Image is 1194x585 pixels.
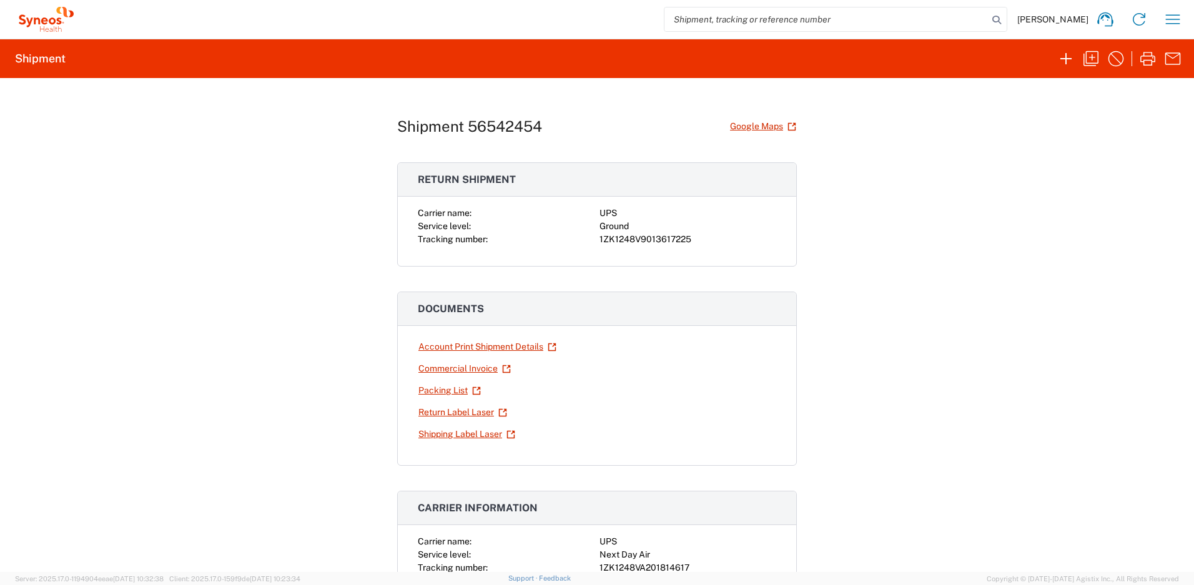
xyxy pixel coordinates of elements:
[397,117,542,135] h1: Shipment 56542454
[418,423,516,445] a: Shipping Label Laser
[1017,14,1088,25] span: [PERSON_NAME]
[418,502,538,514] span: Carrier information
[15,575,164,583] span: Server: 2025.17.0-1194904eeae
[113,575,164,583] span: [DATE] 10:32:38
[599,548,776,561] div: Next Day Air
[418,563,488,573] span: Tracking number:
[418,221,471,231] span: Service level:
[599,561,776,574] div: 1ZK1248VA201814617
[418,174,516,185] span: Return shipment
[418,401,508,423] a: Return Label Laser
[418,208,471,218] span: Carrier name:
[169,575,300,583] span: Client: 2025.17.0-159f9de
[729,116,797,137] a: Google Maps
[418,549,471,559] span: Service level:
[664,7,988,31] input: Shipment, tracking or reference number
[599,535,776,548] div: UPS
[418,303,484,315] span: Documents
[250,575,300,583] span: [DATE] 10:23:34
[15,51,66,66] h2: Shipment
[508,574,540,582] a: Support
[418,234,488,244] span: Tracking number:
[418,336,557,358] a: Account Print Shipment Details
[599,207,776,220] div: UPS
[599,233,776,246] div: 1ZK1248V9013617225
[539,574,571,582] a: Feedback
[418,380,481,401] a: Packing List
[418,358,511,380] a: Commercial Invoice
[418,536,471,546] span: Carrier name:
[599,220,776,233] div: Ground
[987,573,1179,584] span: Copyright © [DATE]-[DATE] Agistix Inc., All Rights Reserved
